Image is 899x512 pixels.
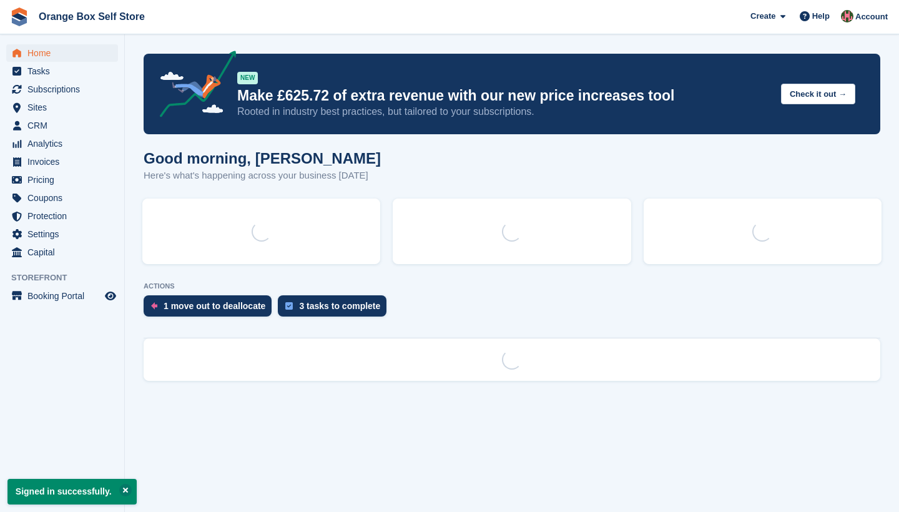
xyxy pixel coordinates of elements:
p: Signed in successfully. [7,479,137,505]
span: Subscriptions [27,81,102,98]
h1: Good morning, [PERSON_NAME] [144,150,381,167]
span: Help [812,10,830,22]
span: Create [750,10,775,22]
span: Coupons [27,189,102,207]
a: menu [6,99,118,116]
span: CRM [27,117,102,134]
span: Pricing [27,171,102,189]
p: Make £625.72 of extra revenue with our new price increases tool [237,87,771,105]
span: Account [855,11,888,23]
img: move_outs_to_deallocate_icon-f764333ba52eb49d3ac5e1228854f67142a1ed5810a6f6cc68b1a99e826820c5.svg [151,302,157,310]
a: menu [6,287,118,305]
a: menu [6,244,118,261]
a: menu [6,62,118,80]
span: Analytics [27,135,102,152]
div: 1 move out to deallocate [164,301,265,311]
span: Settings [27,225,102,243]
a: 1 move out to deallocate [144,295,278,323]
img: stora-icon-8386f47178a22dfd0bd8f6a31ec36ba5ce8667c1dd55bd0f319d3a0aa187defe.svg [10,7,29,26]
a: menu [6,135,118,152]
p: Here's what's happening across your business [DATE] [144,169,381,183]
p: ACTIONS [144,282,880,290]
div: 3 tasks to complete [299,301,380,311]
a: Orange Box Self Store [34,6,150,27]
a: menu [6,153,118,170]
a: menu [6,189,118,207]
img: David Clark [841,10,853,22]
span: Storefront [11,272,124,284]
span: Capital [27,244,102,261]
a: 3 tasks to complete [278,295,393,323]
a: Preview store [103,288,118,303]
a: menu [6,171,118,189]
a: menu [6,81,118,98]
p: Rooted in industry best practices, but tailored to your subscriptions. [237,105,771,119]
span: Invoices [27,153,102,170]
button: Check it out → [781,84,855,104]
span: Sites [27,99,102,116]
a: menu [6,44,118,62]
a: menu [6,117,118,134]
img: price-adjustments-announcement-icon-8257ccfd72463d97f412b2fc003d46551f7dbcb40ab6d574587a9cd5c0d94... [149,51,237,122]
div: NEW [237,72,258,84]
span: Booking Portal [27,287,102,305]
span: Tasks [27,62,102,80]
span: Home [27,44,102,62]
a: menu [6,225,118,243]
span: Protection [27,207,102,225]
a: menu [6,207,118,225]
img: task-75834270c22a3079a89374b754ae025e5fb1db73e45f91037f5363f120a921f8.svg [285,302,293,310]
